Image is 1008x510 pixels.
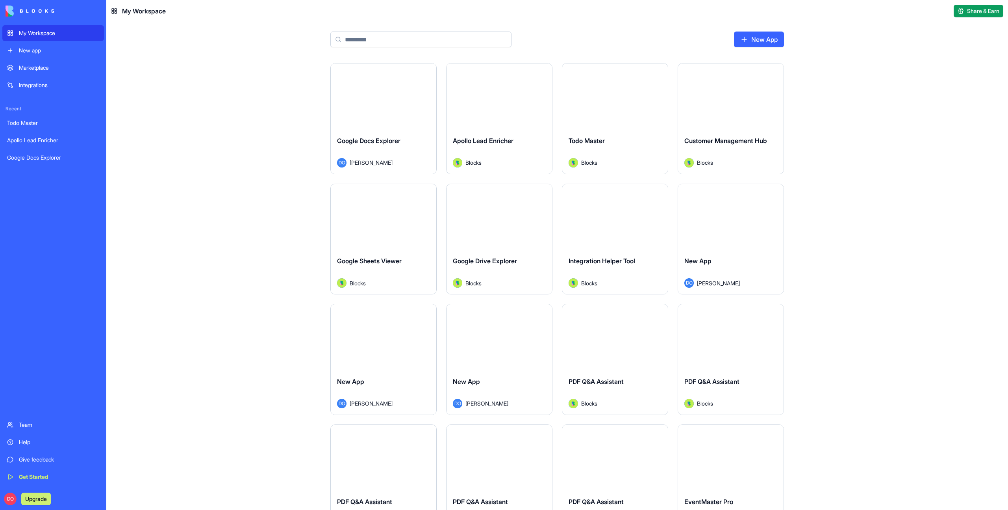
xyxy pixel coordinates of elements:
[4,493,17,505] span: DO
[337,137,400,145] span: Google Docs Explorer
[453,278,462,288] img: Avatar
[684,137,767,145] span: Customer Management Hub
[697,399,713,408] span: Blocks
[6,6,54,17] img: logo
[337,498,392,506] span: PDF Q&A Assistant
[697,279,740,287] span: [PERSON_NAME]
[581,399,597,408] span: Blocks
[569,158,578,168] img: Avatar
[19,421,99,429] div: Team
[569,278,578,288] img: Avatar
[2,452,104,467] a: Give feedback
[465,158,482,167] span: Blocks
[453,158,462,168] img: Avatar
[19,438,99,446] div: Help
[684,278,694,288] span: DO
[19,47,99,54] div: New app
[684,257,712,265] span: New App
[2,417,104,433] a: Team
[697,158,713,167] span: Blocks
[2,25,104,41] a: My Workspace
[2,115,104,131] a: Todo Master
[453,399,462,408] span: DO
[330,63,437,174] a: Google Docs ExplorerDO[PERSON_NAME]
[562,184,668,295] a: Integration Helper ToolAvatarBlocks
[446,184,552,295] a: Google Drive ExplorerAvatarBlocks
[330,304,437,415] a: New AppDO[PERSON_NAME]
[678,63,784,174] a: Customer Management HubAvatarBlocks
[684,158,694,168] img: Avatar
[330,184,437,295] a: Google Sheets ViewerAvatarBlocks
[453,257,517,265] span: Google Drive Explorer
[562,63,668,174] a: Todo MasterAvatarBlocks
[678,304,784,415] a: PDF Q&A AssistantAvatarBlocks
[21,495,51,503] a: Upgrade
[453,378,480,385] span: New App
[2,106,104,112] span: Recent
[581,279,597,287] span: Blocks
[350,158,393,167] span: [PERSON_NAME]
[465,399,508,408] span: [PERSON_NAME]
[2,150,104,166] a: Google Docs Explorer
[337,378,364,385] span: New App
[569,378,624,385] span: PDF Q&A Assistant
[122,6,166,16] span: My Workspace
[954,5,1003,17] button: Share & Earn
[967,7,999,15] span: Share & Earn
[2,132,104,148] a: Apollo Lead Enricher
[453,498,508,506] span: PDF Q&A Assistant
[453,137,513,145] span: Apollo Lead Enricher
[350,399,393,408] span: [PERSON_NAME]
[19,29,99,37] div: My Workspace
[2,60,104,76] a: Marketplace
[19,81,99,89] div: Integrations
[2,43,104,58] a: New app
[337,278,346,288] img: Avatar
[19,64,99,72] div: Marketplace
[684,498,733,506] span: EventMaster Pro
[569,137,605,145] span: Todo Master
[684,378,739,385] span: PDF Q&A Assistant
[19,456,99,463] div: Give feedback
[465,279,482,287] span: Blocks
[2,77,104,93] a: Integrations
[446,304,552,415] a: New AppDO[PERSON_NAME]
[19,473,99,481] div: Get Started
[350,279,366,287] span: Blocks
[446,63,552,174] a: Apollo Lead EnricherAvatarBlocks
[569,498,624,506] span: PDF Q&A Assistant
[7,136,99,144] div: Apollo Lead Enricher
[21,493,51,505] button: Upgrade
[7,119,99,127] div: Todo Master
[678,184,784,295] a: New AppDO[PERSON_NAME]
[337,257,402,265] span: Google Sheets Viewer
[684,399,694,408] img: Avatar
[2,434,104,450] a: Help
[7,154,99,162] div: Google Docs Explorer
[562,304,668,415] a: PDF Q&A AssistantAvatarBlocks
[337,158,346,168] span: DO
[337,399,346,408] span: DO
[581,158,597,167] span: Blocks
[734,32,784,47] a: New App
[569,399,578,408] img: Avatar
[569,257,635,265] span: Integration Helper Tool
[2,469,104,485] a: Get Started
